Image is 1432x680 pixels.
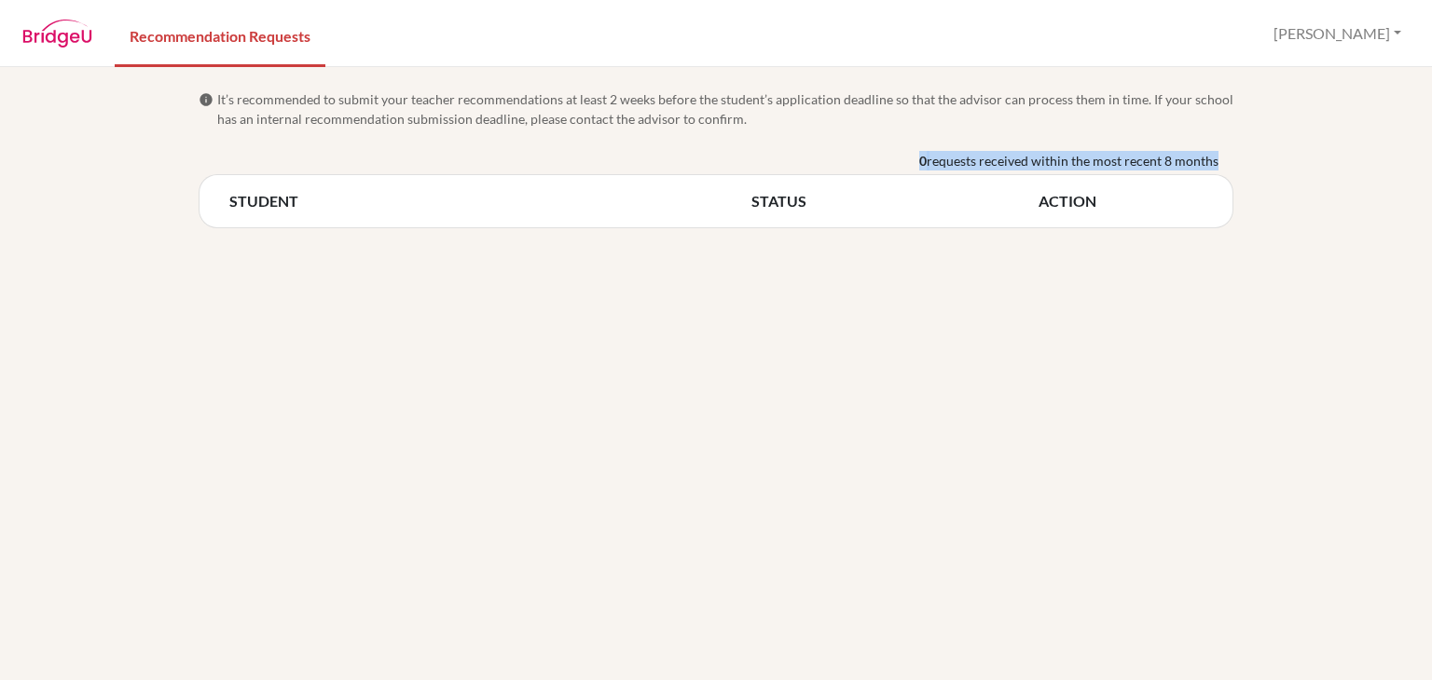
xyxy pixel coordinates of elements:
img: BridgeU logo [22,20,92,48]
th: ACTION [1039,190,1203,212]
b: 0 [919,151,927,170]
th: STATUS [751,190,1039,212]
th: STUDENT [229,190,751,212]
button: [PERSON_NAME] [1265,16,1410,51]
span: info [199,92,213,107]
span: requests received within the most recent 8 months [927,151,1219,170]
span: It’s recommended to submit your teacher recommendations at least 2 weeks before the student’s app... [217,89,1233,129]
a: Recommendation Requests [115,3,325,67]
